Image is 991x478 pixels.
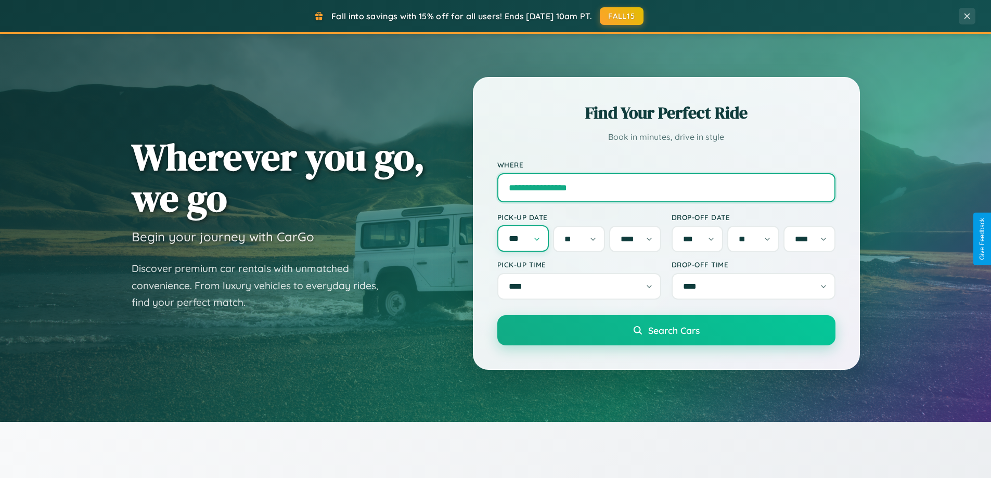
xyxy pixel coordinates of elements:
[497,315,835,345] button: Search Cars
[979,218,986,260] div: Give Feedback
[331,11,592,21] span: Fall into savings with 15% off for all users! Ends [DATE] 10am PT.
[672,260,835,269] label: Drop-off Time
[497,130,835,145] p: Book in minutes, drive in style
[648,325,700,336] span: Search Cars
[672,213,835,222] label: Drop-off Date
[497,213,661,222] label: Pick-up Date
[497,260,661,269] label: Pick-up Time
[132,260,392,311] p: Discover premium car rentals with unmatched convenience. From luxury vehicles to everyday rides, ...
[600,7,643,25] button: FALL15
[497,160,835,169] label: Where
[132,229,314,244] h3: Begin your journey with CarGo
[132,136,425,218] h1: Wherever you go, we go
[497,101,835,124] h2: Find Your Perfect Ride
